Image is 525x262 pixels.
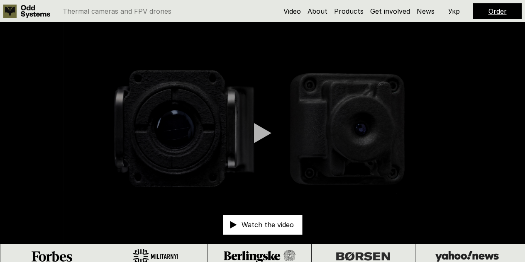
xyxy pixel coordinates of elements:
a: About [308,7,327,15]
p: Укр [448,8,460,15]
a: Products [334,7,364,15]
p: Watch the video [242,221,294,228]
p: Thermal cameras and FPV drones [63,8,171,15]
a: News [417,7,435,15]
a: Order [488,7,507,15]
a: Get involved [370,7,410,15]
a: Video [283,7,301,15]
